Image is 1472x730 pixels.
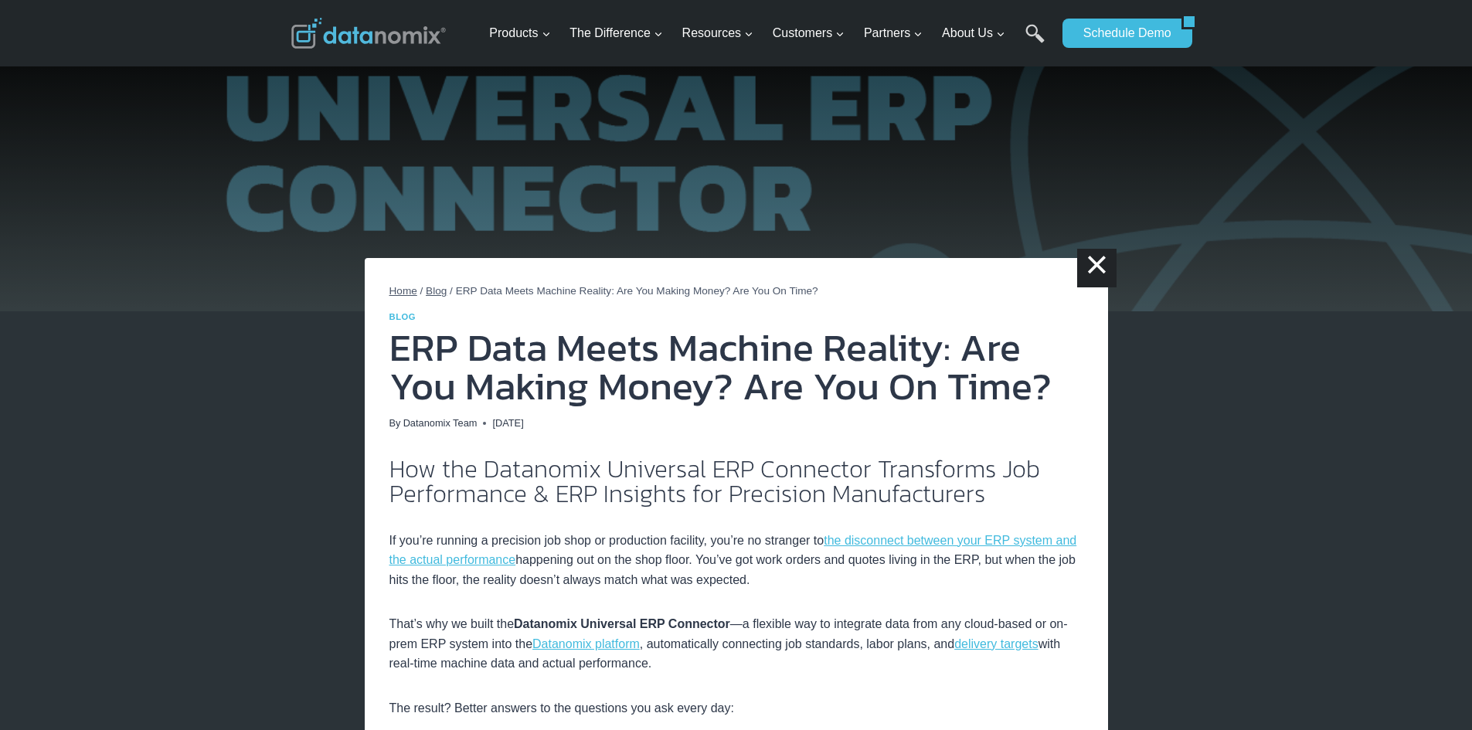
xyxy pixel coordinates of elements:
[389,614,1083,674] p: That’s why we built the —a flexible way to integrate data from any cloud-based or on-prem ERP sys...
[569,23,663,43] span: The Difference
[389,328,1083,406] h1: ERP Data Meets Machine Reality: Are You Making Money? Are You On Time?
[1077,249,1116,287] a: ×
[291,18,446,49] img: Datanomix
[403,417,478,429] a: Datanomix Team
[389,416,401,431] span: By
[942,23,1005,43] span: About Us
[389,531,1083,590] p: If you’re running a precision job shop or production facility, you’re no stranger to happening ou...
[426,285,447,297] a: Blog
[489,23,550,43] span: Products
[456,285,818,297] span: ERP Data Meets Machine Reality: Are You Making Money? Are You On Time?
[389,312,416,321] a: Blog
[864,23,923,43] span: Partners
[389,698,1083,718] p: The result? Better answers to the questions you ask every day:
[532,637,640,650] a: Datanomix platform
[8,413,247,722] iframe: Popup CTA
[420,285,423,297] span: /
[1025,24,1045,59] a: Search
[514,617,730,630] strong: Datanomix Universal ERP Connector
[773,23,845,43] span: Customers
[450,285,453,297] span: /
[1062,19,1181,48] a: Schedule Demo
[389,457,1083,506] h2: How the Datanomix Universal ERP Connector Transforms Job Performance & ERP Insights for Precision...
[682,23,753,43] span: Resources
[483,8,1055,59] nav: Primary Navigation
[389,285,417,297] a: Home
[954,637,1039,650] a: delivery targets
[492,416,523,431] time: [DATE]
[389,283,1083,300] nav: Breadcrumbs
